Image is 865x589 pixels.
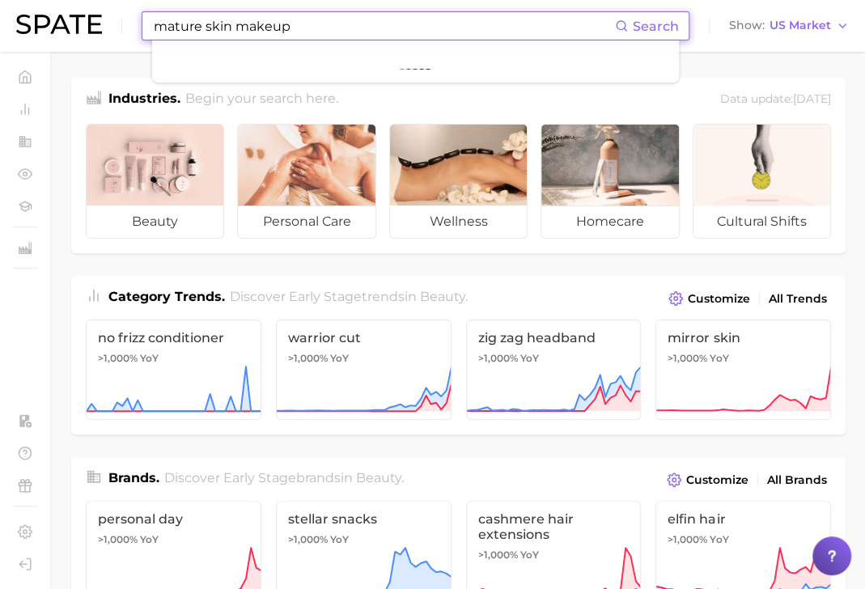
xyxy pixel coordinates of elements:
[108,289,225,304] span: Category Trends .
[356,470,401,485] span: beauty
[152,12,615,40] input: Search here for a brand, industry, or ingredient
[729,21,765,30] span: Show
[185,89,338,111] h2: Begin your search here.
[87,206,223,238] span: beauty
[668,533,707,545] span: >1,000%
[86,320,261,420] a: no frizz conditioner>1,000% YoY
[541,124,679,239] a: homecare
[288,352,328,364] span: >1,000%
[541,206,678,238] span: homecare
[633,19,679,34] span: Search
[288,511,439,527] span: stellar snacks
[769,292,827,306] span: All Trends
[140,533,159,546] span: YoY
[330,533,349,546] span: YoY
[478,352,518,364] span: >1,000%
[389,124,528,239] a: wellness
[276,320,452,420] a: warrior cut>1,000% YoY
[770,21,831,30] span: US Market
[668,511,819,527] span: elfin hair
[108,470,159,485] span: Brands .
[725,15,853,36] button: ShowUS Market
[13,552,37,576] a: Log out. Currently logged in with e-mail leila@inspiration-creation.com.
[520,549,539,561] span: YoY
[693,206,830,238] span: cultural shifts
[664,287,754,310] button: Customize
[693,124,831,239] a: cultural shifts
[330,352,349,365] span: YoY
[98,330,249,345] span: no frizz conditioner
[767,473,827,487] span: All Brands
[86,124,224,239] a: beauty
[720,89,831,111] div: Data update: [DATE]
[710,352,728,365] span: YoY
[478,511,630,542] span: cashmere hair extensions
[688,292,750,306] span: Customize
[237,124,375,239] a: personal care
[686,473,748,487] span: Customize
[140,352,159,365] span: YoY
[710,533,728,546] span: YoY
[164,470,404,485] span: Discover Early Stage brands in .
[98,533,138,545] span: >1,000%
[98,352,138,364] span: >1,000%
[663,468,753,491] button: Customize
[655,320,831,420] a: mirror skin>1,000% YoY
[390,206,527,238] span: wellness
[668,330,819,345] span: mirror skin
[238,206,375,238] span: personal care
[16,15,102,34] img: SPATE
[478,549,518,561] span: >1,000%
[288,330,439,345] span: warrior cut
[230,289,468,304] span: Discover Early Stage trends in .
[763,469,831,491] a: All Brands
[420,289,465,304] span: beauty
[98,511,249,527] span: personal day
[520,352,539,365] span: YoY
[478,330,630,345] span: zig zag headband
[108,89,180,111] h1: Industries.
[765,288,831,310] a: All Trends
[288,533,328,545] span: >1,000%
[668,352,707,364] span: >1,000%
[466,320,642,420] a: zig zag headband>1,000% YoY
